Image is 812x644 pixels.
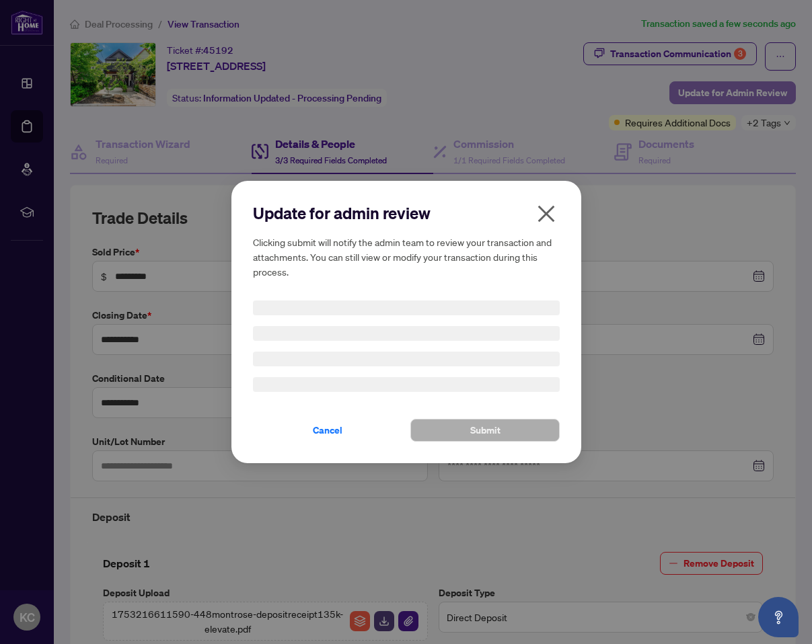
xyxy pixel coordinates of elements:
[253,202,560,224] h2: Update for admin review
[253,419,402,442] button: Cancel
[758,597,799,637] button: Open asap
[253,235,560,279] h5: Clicking submit will notify the admin team to review your transaction and attachments. You can st...
[536,203,557,225] span: close
[313,419,342,441] span: Cancel
[410,419,560,442] button: Submit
